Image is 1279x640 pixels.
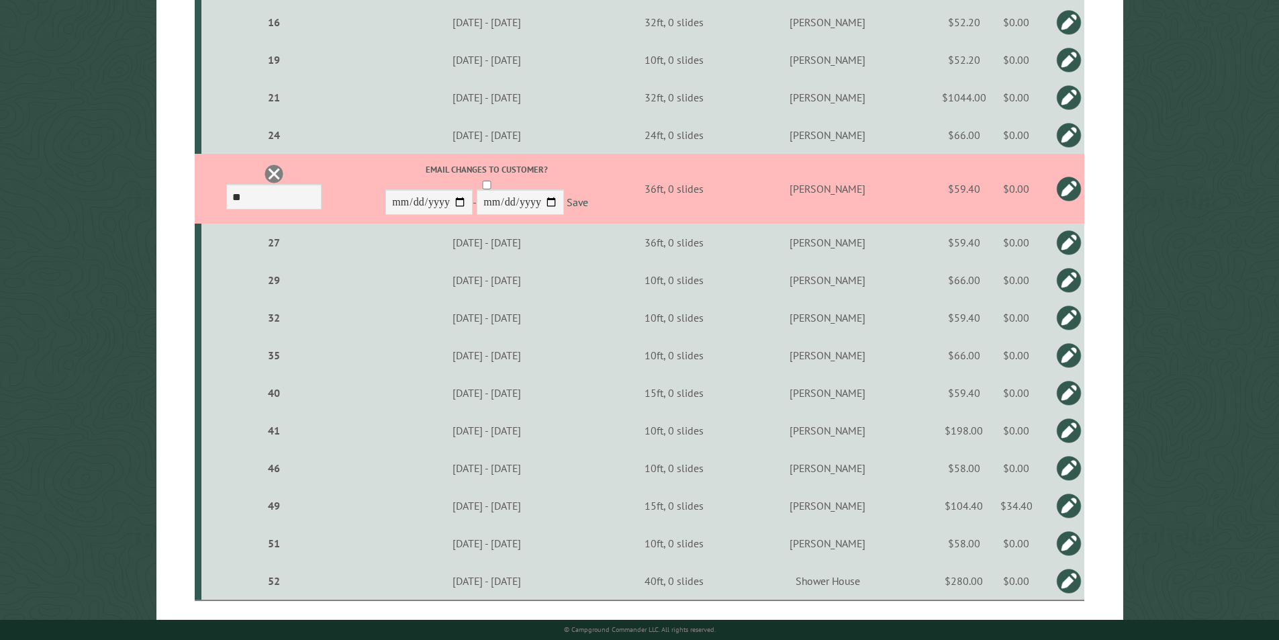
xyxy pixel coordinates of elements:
[346,499,628,512] div: [DATE] - [DATE]
[718,374,937,412] td: [PERSON_NAME]
[207,461,342,475] div: 46
[630,524,718,562] td: 10ft, 0 slides
[346,236,628,249] div: [DATE] - [DATE]
[630,261,718,299] td: 10ft, 0 slides
[937,299,991,336] td: $59.40
[937,79,991,116] td: $1044.00
[564,625,716,634] small: © Campground Commander LLC. All rights reserved.
[207,386,342,400] div: 40
[207,91,342,104] div: 21
[718,3,937,41] td: [PERSON_NAME]
[630,487,718,524] td: 15ft, 0 slides
[630,41,718,79] td: 10ft, 0 slides
[207,128,342,142] div: 24
[630,3,718,41] td: 32ft, 0 slides
[630,154,718,224] td: 36ft, 0 slides
[718,487,937,524] td: [PERSON_NAME]
[718,224,937,261] td: [PERSON_NAME]
[346,461,628,475] div: [DATE] - [DATE]
[207,499,342,512] div: 49
[718,412,937,449] td: [PERSON_NAME]
[937,116,991,154] td: $66.00
[207,53,342,66] div: 19
[630,224,718,261] td: 36ft, 0 slides
[207,236,342,249] div: 27
[630,374,718,412] td: 15ft, 0 slides
[346,91,628,104] div: [DATE] - [DATE]
[991,3,1041,41] td: $0.00
[630,412,718,449] td: 10ft, 0 slides
[991,79,1041,116] td: $0.00
[937,336,991,374] td: $66.00
[991,562,1041,600] td: $0.00
[937,224,991,261] td: $59.40
[630,116,718,154] td: 24ft, 0 slides
[346,128,628,142] div: [DATE] - [DATE]
[991,524,1041,562] td: $0.00
[207,537,342,550] div: 51
[264,164,284,184] a: Delete this reservation
[630,299,718,336] td: 10ft, 0 slides
[207,424,342,437] div: 41
[346,349,628,362] div: [DATE] - [DATE]
[937,154,991,224] td: $59.40
[718,524,937,562] td: [PERSON_NAME]
[346,386,628,400] div: [DATE] - [DATE]
[346,163,628,218] div: -
[937,412,991,449] td: $198.00
[346,537,628,550] div: [DATE] - [DATE]
[937,374,991,412] td: $59.40
[630,449,718,487] td: 10ft, 0 slides
[207,574,342,588] div: 52
[991,487,1041,524] td: $34.40
[937,3,991,41] td: $52.20
[630,562,718,600] td: 40ft, 0 slides
[346,311,628,324] div: [DATE] - [DATE]
[718,336,937,374] td: [PERSON_NAME]
[346,574,628,588] div: [DATE] - [DATE]
[991,449,1041,487] td: $0.00
[991,261,1041,299] td: $0.00
[207,15,342,29] div: 16
[937,449,991,487] td: $58.00
[346,424,628,437] div: [DATE] - [DATE]
[346,273,628,287] div: [DATE] - [DATE]
[991,116,1041,154] td: $0.00
[718,299,937,336] td: [PERSON_NAME]
[718,449,937,487] td: [PERSON_NAME]
[718,261,937,299] td: [PERSON_NAME]
[567,195,588,209] a: Save
[991,336,1041,374] td: $0.00
[207,311,342,324] div: 32
[937,41,991,79] td: $52.20
[991,224,1041,261] td: $0.00
[937,524,991,562] td: $58.00
[991,41,1041,79] td: $0.00
[991,299,1041,336] td: $0.00
[718,79,937,116] td: [PERSON_NAME]
[937,487,991,524] td: $104.40
[718,116,937,154] td: [PERSON_NAME]
[346,53,628,66] div: [DATE] - [DATE]
[207,349,342,362] div: 35
[937,562,991,600] td: $280.00
[718,562,937,600] td: Shower House
[991,374,1041,412] td: $0.00
[718,154,937,224] td: [PERSON_NAME]
[630,336,718,374] td: 10ft, 0 slides
[991,412,1041,449] td: $0.00
[346,15,628,29] div: [DATE] - [DATE]
[991,154,1041,224] td: $0.00
[207,273,342,287] div: 29
[346,163,628,176] label: Email changes to customer?
[630,79,718,116] td: 32ft, 0 slides
[718,41,937,79] td: [PERSON_NAME]
[937,261,991,299] td: $66.00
